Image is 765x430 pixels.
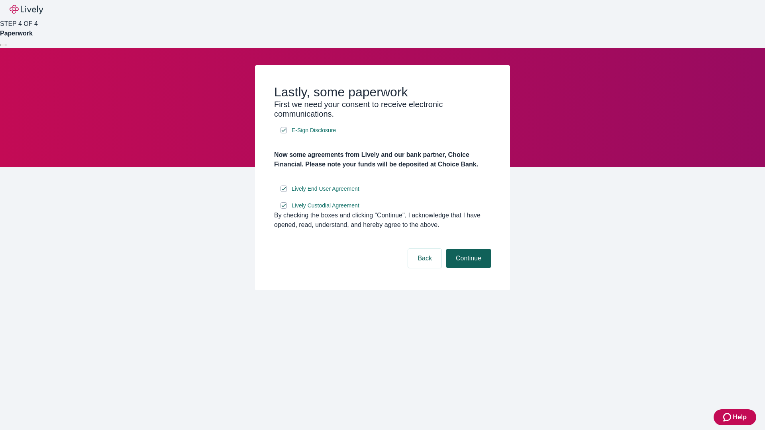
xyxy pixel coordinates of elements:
button: Continue [446,249,491,268]
a: e-sign disclosure document [290,125,337,135]
h3: First we need your consent to receive electronic communications. [274,100,491,119]
svg: Zendesk support icon [723,412,733,422]
img: Lively [10,5,43,14]
button: Zendesk support iconHelp [714,409,756,425]
h2: Lastly, some paperwork [274,84,491,100]
span: Lively End User Agreement [292,185,359,193]
a: e-sign disclosure document [290,201,361,211]
h4: Now some agreements from Lively and our bank partner, Choice Financial. Please note your funds wi... [274,150,491,169]
a: e-sign disclosure document [290,184,361,194]
div: By checking the boxes and clicking “Continue", I acknowledge that I have opened, read, understand... [274,211,491,230]
span: Help [733,412,747,422]
span: Lively Custodial Agreement [292,201,359,210]
span: E-Sign Disclosure [292,126,336,135]
button: Back [408,249,441,268]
